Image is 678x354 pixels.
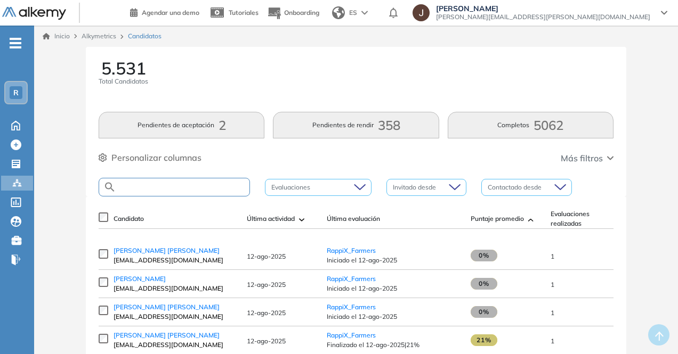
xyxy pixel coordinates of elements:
[247,281,286,289] span: 12-ago-2025
[114,275,166,283] span: [PERSON_NAME]
[114,302,236,312] a: [PERSON_NAME] [PERSON_NAME]
[114,246,220,254] span: [PERSON_NAME] [PERSON_NAME]
[436,4,650,13] span: [PERSON_NAME]
[114,312,236,322] span: [EMAIL_ADDRESS][DOMAIN_NAME]
[327,256,460,265] span: Iniciado el 12-ago-2025
[471,306,497,318] span: 0%
[361,11,368,15] img: arrow
[229,9,259,17] span: Tutoriales
[114,303,220,311] span: [PERSON_NAME] [PERSON_NAME]
[247,337,286,345] span: 12-ago-2025
[114,284,236,293] span: [EMAIL_ADDRESS][DOMAIN_NAME]
[99,151,201,164] button: Personalizar columnas
[114,214,144,224] span: Candidato
[82,32,116,40] span: Alkymetrics
[561,152,603,164] span: Más filtros
[10,42,21,44] i: -
[247,252,286,260] span: 12-ago-2025
[111,151,201,164] span: Personalizar columnas
[471,278,497,290] span: 0%
[327,312,460,322] span: Iniciado el 12-ago-2025
[471,334,497,346] span: 21%
[114,256,236,265] span: [EMAIL_ADDRESS][DOMAIN_NAME]
[247,214,295,224] span: Última actividad
[551,309,554,317] span: 1
[114,331,220,339] span: [PERSON_NAME] [PERSON_NAME]
[103,180,116,194] img: SEARCH_ALT
[2,7,66,20] img: Logo
[299,218,304,221] img: [missing "en.ARROW_ALT" translation]
[471,250,497,261] span: 0%
[551,281,554,289] span: 1
[114,246,236,256] a: [PERSON_NAME] [PERSON_NAME]
[448,112,614,138] button: Completos5062
[99,112,264,138] button: Pendientes de aceptación2
[43,31,70,41] a: Inicio
[327,275,376,283] a: RappiX_Farmers
[114,331,236,340] a: [PERSON_NAME] [PERSON_NAME]
[273,112,439,138] button: Pendientes de rendir358
[561,152,614,164] button: Más filtros
[551,252,554,260] span: 1
[99,77,148,86] span: Total Candidatos
[528,218,534,221] img: [missing "en.ARROW_ALT" translation]
[101,60,146,77] span: 5.531
[128,31,162,41] span: Candidatos
[13,88,19,97] span: R
[284,9,319,17] span: Onboarding
[267,2,319,24] button: Onboarding
[436,13,650,21] span: [PERSON_NAME][EMAIL_ADDRESS][PERSON_NAME][DOMAIN_NAME]
[114,274,236,284] a: [PERSON_NAME]
[332,6,345,19] img: world
[327,340,460,350] span: Finalizado el 12-ago-2025 | 21%
[551,209,610,228] span: Evaluaciones realizadas
[327,331,376,339] a: RappiX_Farmers
[142,9,199,17] span: Agendar una demo
[247,309,286,317] span: 12-ago-2025
[327,246,376,254] a: RappiX_Farmers
[327,284,460,293] span: Iniciado el 12-ago-2025
[349,8,357,18] span: ES
[327,303,376,311] a: RappiX_Farmers
[327,214,380,224] span: Última evaluación
[114,340,236,350] span: [EMAIL_ADDRESS][DOMAIN_NAME]
[130,5,199,18] a: Agendar una demo
[551,337,554,345] span: 1
[471,214,524,224] span: Puntaje promedio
